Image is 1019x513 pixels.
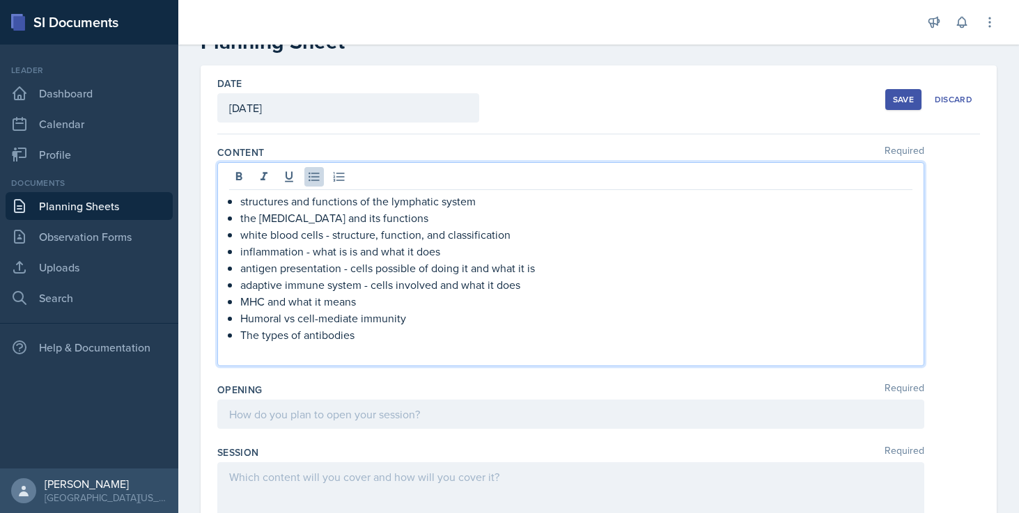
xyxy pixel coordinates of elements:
[240,310,912,326] p: Humoral vs cell-mediate immunity
[927,89,980,110] button: Discard
[6,223,173,251] a: Observation Forms
[6,177,173,189] div: Documents
[240,210,912,226] p: the [MEDICAL_DATA] and its functions
[6,79,173,107] a: Dashboard
[45,477,167,491] div: [PERSON_NAME]
[240,276,912,293] p: adaptive immune system - cells involved and what it does
[240,326,912,343] p: The types of antibodies
[6,64,173,77] div: Leader
[6,284,173,312] a: Search
[217,383,262,397] label: Opening
[240,243,912,260] p: inflammation - what is is and what it does
[45,491,167,505] div: [GEOGRAPHIC_DATA][US_STATE]
[217,445,258,459] label: Session
[885,89,921,110] button: Save
[6,192,173,220] a: Planning Sheets
[240,293,912,310] p: MHC and what it means
[885,445,924,459] span: Required
[885,145,924,159] span: Required
[217,145,264,159] label: Content
[6,110,173,138] a: Calendar
[240,193,912,210] p: structures and functions of the lymphatic system
[885,383,924,397] span: Required
[217,77,242,90] label: Date
[6,253,173,281] a: Uploads
[240,226,912,243] p: white blood cells - structure, function, and classification
[201,29,997,54] h2: Planning Sheet
[240,260,912,276] p: antigen presentation - cells possible of doing it and what it is
[6,333,173,361] div: Help & Documentation
[893,94,914,105] div: Save
[935,94,972,105] div: Discard
[6,141,173,168] a: Profile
